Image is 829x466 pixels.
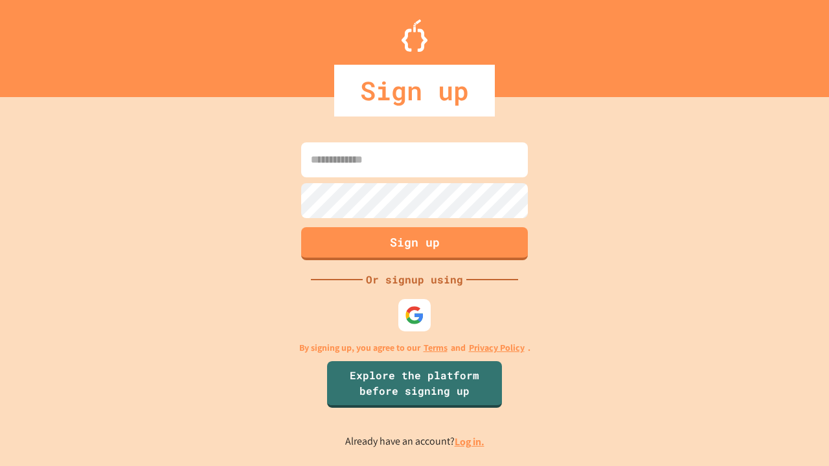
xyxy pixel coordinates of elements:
[455,435,484,449] a: Log in.
[334,65,495,116] div: Sign up
[299,341,530,355] p: By signing up, you agree to our and .
[402,19,427,52] img: Logo.svg
[345,434,484,450] p: Already have an account?
[424,341,448,355] a: Terms
[363,272,466,287] div: Or signup using
[301,227,528,260] button: Sign up
[327,361,502,408] a: Explore the platform before signing up
[469,341,525,355] a: Privacy Policy
[405,305,424,325] img: google-icon.svg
